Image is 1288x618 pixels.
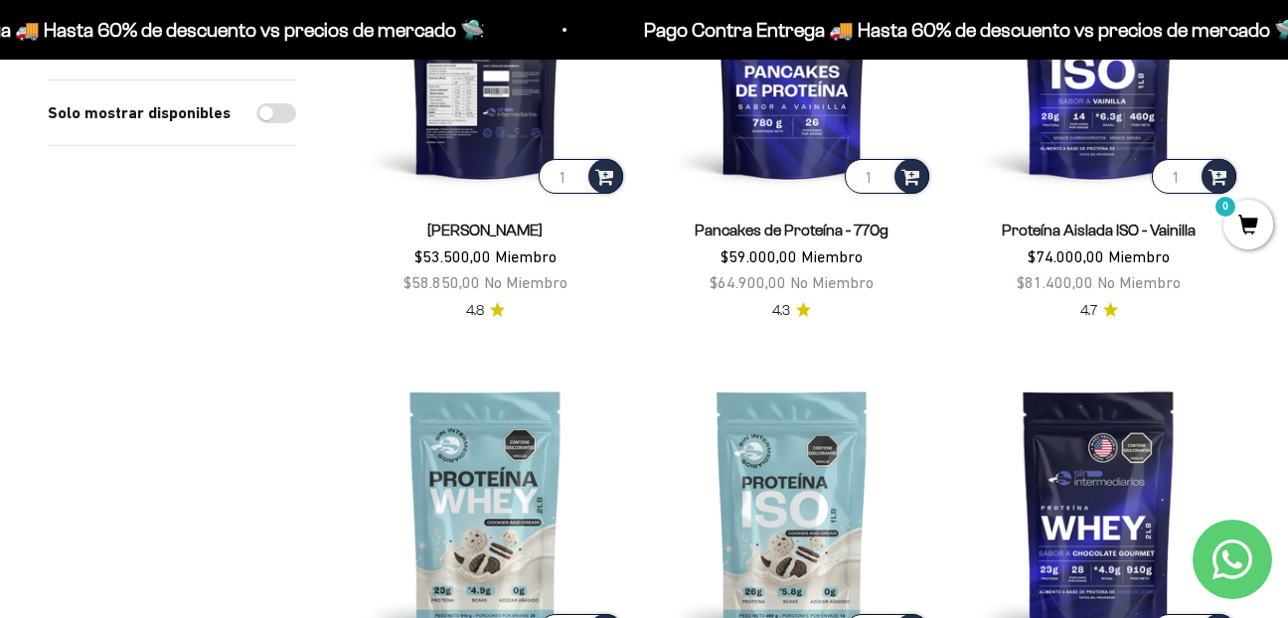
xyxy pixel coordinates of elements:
span: $59.000,00 [721,247,797,265]
span: Miembro [495,247,557,265]
a: Proteína Aislada ISO - Vainilla [1002,222,1196,238]
span: No Miembro [1097,273,1181,291]
span: 4.3 [772,300,790,322]
mark: 0 [1213,195,1237,219]
a: 4.84.8 de 5.0 estrellas [466,300,505,322]
span: 4.7 [1080,300,1097,322]
label: Solo mostrar disponibles [48,100,231,126]
span: $81.400,00 [1017,273,1093,291]
a: [PERSON_NAME] [427,222,543,238]
span: Miembro [801,247,863,265]
a: 4.74.7 de 5.0 estrellas [1080,300,1118,322]
span: $74.000,00 [1028,247,1104,265]
a: Pancakes de Proteína - 770g [695,222,888,238]
span: $53.500,00 [414,247,491,265]
span: 4.8 [466,300,484,322]
span: $64.900,00 [710,273,786,291]
span: No Miembro [790,273,874,291]
span: No Miembro [484,273,567,291]
a: 4.34.3 de 5.0 estrellas [772,300,811,322]
span: Miembro [1108,247,1170,265]
a: 0 [1223,216,1273,237]
span: $58.850,00 [403,273,480,291]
